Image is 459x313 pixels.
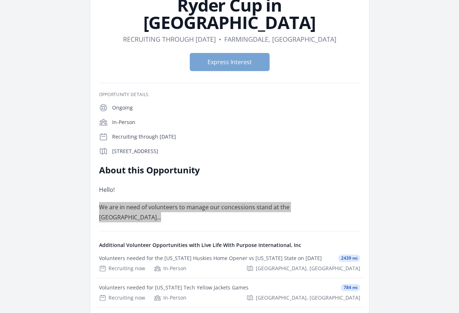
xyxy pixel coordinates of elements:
[112,133,360,140] p: Recruiting through [DATE]
[99,185,311,195] p: Hello!
[190,53,270,71] button: Express Interest
[99,202,311,222] p: We are in need of volunteers to manage our concessions stand at the [GEOGRAPHIC_DATA]...
[112,104,360,111] p: Ongoing
[99,164,311,176] h2: About this Opportunity
[123,34,216,44] dd: Recruiting through [DATE]
[256,265,360,272] span: [GEOGRAPHIC_DATA], [GEOGRAPHIC_DATA]
[99,265,145,272] div: Recruiting now
[96,249,363,278] a: Volunteers needed for the [US_STATE] Huskies Home Opener vs [US_STATE] State on [DATE] 2439 mi Re...
[341,284,360,291] span: 784 mi
[96,278,363,307] a: Volunteers needed for [US_STATE] Tech Yellow Jackets Games 784 mi Recruiting now In-Person [GEOGR...
[99,242,360,249] h4: Additional Volunteer Opportunities with Live Life With Purpose International, Inc
[112,119,360,126] p: In-Person
[256,294,360,301] span: [GEOGRAPHIC_DATA], [GEOGRAPHIC_DATA]
[99,294,145,301] div: Recruiting now
[99,255,322,262] div: Volunteers needed for the [US_STATE] Huskies Home Opener vs [US_STATE] State on [DATE]
[154,265,187,272] div: In-Person
[154,294,187,301] div: In-Person
[99,284,249,291] div: Volunteers needed for [US_STATE] Tech Yellow Jackets Games
[338,255,360,262] span: 2439 mi
[112,148,360,155] p: [STREET_ADDRESS]
[224,34,336,44] dd: Farmingdale, [GEOGRAPHIC_DATA]
[99,92,360,98] h3: Opportunity Details
[219,34,221,44] div: •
